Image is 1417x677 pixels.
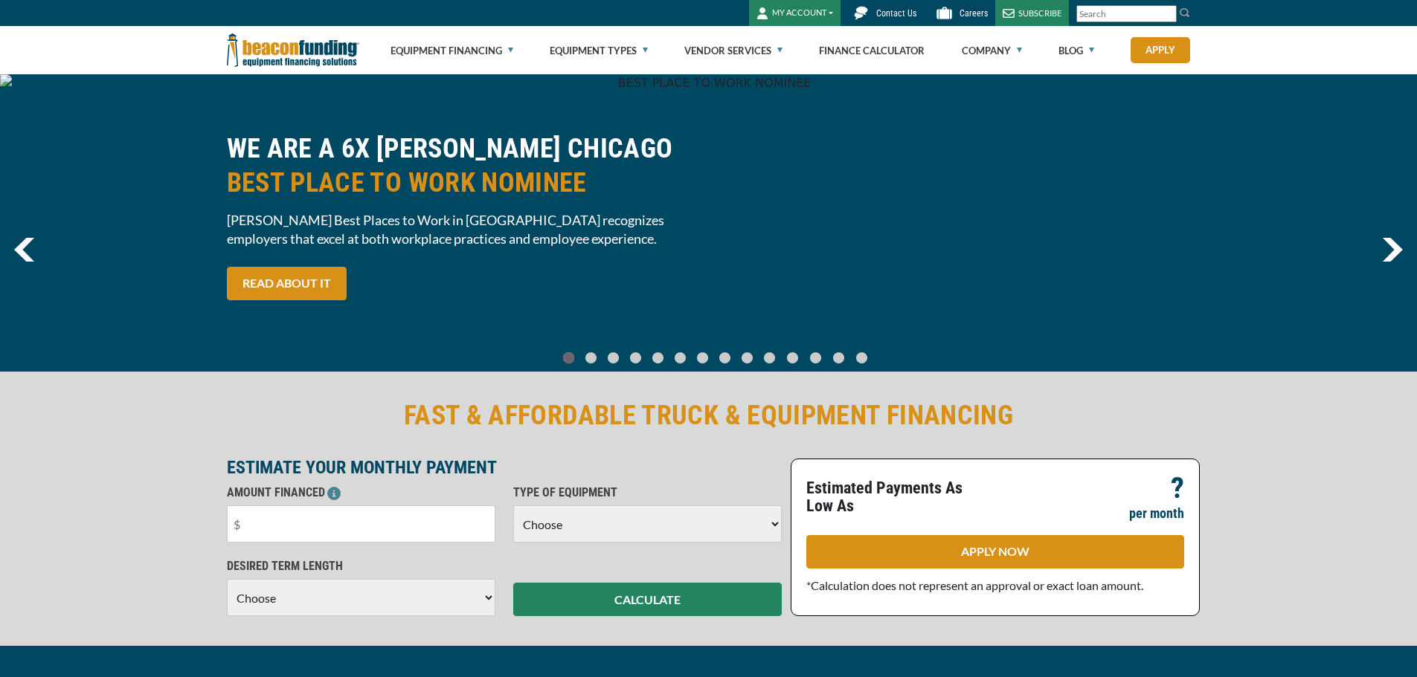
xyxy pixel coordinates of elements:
a: Blog [1058,27,1094,74]
a: Equipment Types [550,27,648,74]
a: Go To Slide 3 [627,352,645,364]
a: Go To Slide 2 [605,352,623,364]
a: Go To Slide 4 [649,352,667,364]
a: Go To Slide 8 [739,352,756,364]
a: Equipment Financing [391,27,513,74]
a: Go To Slide 5 [672,352,690,364]
img: Search [1179,7,1191,19]
img: Right Navigator [1382,238,1403,262]
a: next [1382,238,1403,262]
a: Go To Slide 10 [783,352,802,364]
h2: FAST & AFFORDABLE TRUCK & EQUIPMENT FINANCING [227,398,1191,433]
img: Beacon Funding Corporation logo [227,26,359,74]
input: $ [227,505,495,542]
h2: WE ARE A 6X [PERSON_NAME] CHICAGO [227,132,700,200]
p: Estimated Payments As Low As [806,479,986,515]
p: per month [1129,505,1184,522]
a: Go To Slide 1 [582,352,600,364]
p: AMOUNT FINANCED [227,484,495,502]
span: [PERSON_NAME] Best Places to Work in [GEOGRAPHIC_DATA] recognizes employers that excel at both wo... [227,211,700,248]
input: Search [1076,5,1177,22]
a: Clear search text [1161,8,1173,20]
span: Careers [960,8,988,19]
a: Go To Slide 12 [829,352,848,364]
a: Go To Slide 7 [716,352,734,364]
a: Finance Calculator [819,27,925,74]
span: Contact Us [876,8,916,19]
span: *Calculation does not represent an approval or exact loan amount. [806,578,1143,592]
p: ? [1171,479,1184,497]
a: Go To Slide 0 [560,352,578,364]
p: DESIRED TERM LENGTH [227,557,495,575]
img: Left Navigator [14,238,34,262]
a: APPLY NOW [806,535,1184,569]
a: Go To Slide 6 [694,352,712,364]
a: Go To Slide 13 [852,352,871,364]
a: Apply [1131,37,1190,63]
p: ESTIMATE YOUR MONTHLY PAYMENT [227,459,782,476]
a: Go To Slide 9 [761,352,779,364]
span: BEST PLACE TO WORK NOMINEE [227,166,700,200]
a: previous [14,238,34,262]
button: CALCULATE [513,583,782,616]
a: Company [962,27,1022,74]
p: TYPE OF EQUIPMENT [513,484,782,502]
a: Vendor Services [684,27,783,74]
a: Go To Slide 11 [806,352,825,364]
a: READ ABOUT IT [227,267,347,300]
